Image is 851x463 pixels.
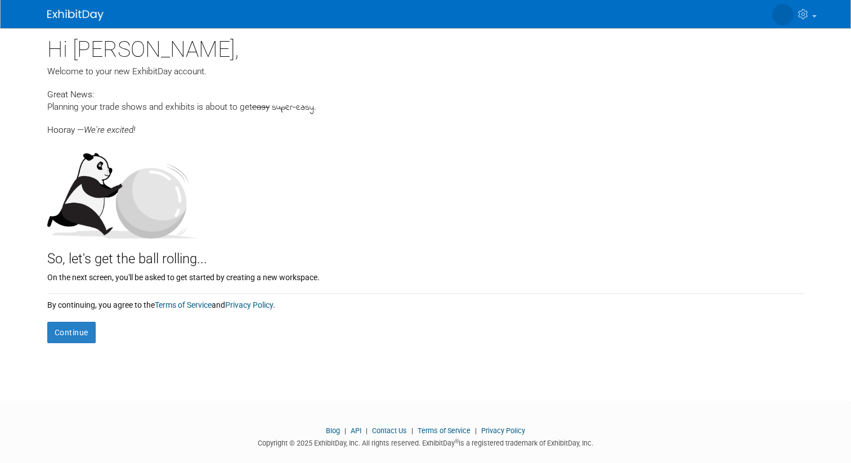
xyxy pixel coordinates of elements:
[47,114,804,136] div: Hooray —
[84,125,135,135] span: We're excited!
[47,322,96,343] button: Continue
[472,426,480,435] span: |
[155,300,212,309] a: Terms of Service
[47,294,804,311] div: By continuing, you agree to the and .
[47,101,804,114] div: Planning your trade shows and exhibits is about to get .
[252,102,270,112] span: easy
[47,88,804,101] div: Great News:
[47,65,804,78] div: Welcome to your new ExhibitDay account.
[418,426,471,435] a: Terms of Service
[326,426,340,435] a: Blog
[47,10,104,21] img: ExhibitDay
[47,28,804,65] div: Hi [PERSON_NAME],
[342,426,349,435] span: |
[772,4,794,25] img: Joyce Adom
[409,426,416,435] span: |
[225,300,273,309] a: Privacy Policy
[351,426,361,435] a: API
[372,426,407,435] a: Contact Us
[47,142,199,239] img: Let's get the ball rolling
[363,426,370,435] span: |
[481,426,525,435] a: Privacy Policy
[272,101,314,114] span: super-easy
[47,239,804,269] div: So, let's get the ball rolling...
[455,438,459,444] sup: ®
[47,269,804,283] div: On the next screen, you'll be asked to get started by creating a new workspace.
